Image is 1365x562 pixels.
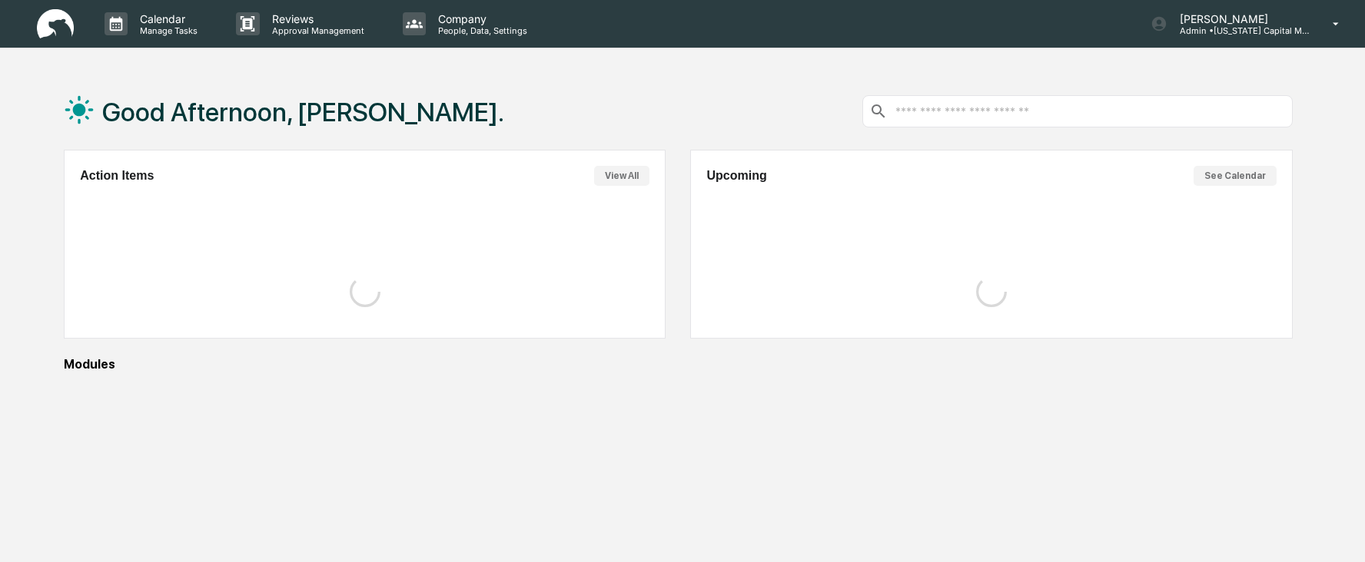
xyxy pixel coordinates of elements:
[1194,166,1277,186] button: See Calendar
[1167,25,1310,36] p: Admin • [US_STATE] Capital Management
[260,25,372,36] p: Approval Management
[128,12,205,25] p: Calendar
[102,97,504,127] h1: Good Afternoon, [PERSON_NAME].
[1167,12,1310,25] p: [PERSON_NAME]
[260,12,372,25] p: Reviews
[80,169,154,183] h2: Action Items
[64,357,1292,372] div: Modules
[426,12,535,25] p: Company
[594,166,649,186] button: View All
[706,169,766,183] h2: Upcoming
[426,25,535,36] p: People, Data, Settings
[128,25,205,36] p: Manage Tasks
[37,9,74,39] img: logo
[1316,511,1357,553] iframe: Open customer support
